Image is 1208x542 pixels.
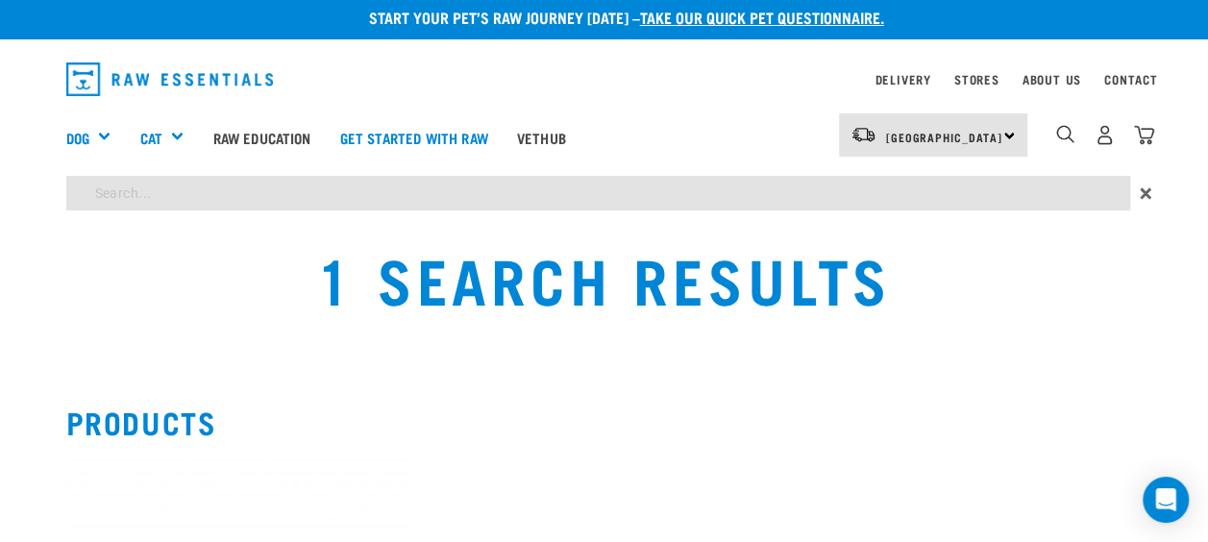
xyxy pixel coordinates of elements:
[1056,125,1074,143] img: home-icon-1@2x.png
[66,176,1130,210] input: Search...
[236,243,973,312] h1: 1 Search Results
[1095,125,1115,145] img: user.png
[640,12,884,21] a: take our quick pet questionnaire.
[851,126,876,143] img: van-moving.png
[66,405,1143,439] h2: Products
[66,127,89,149] a: Dog
[954,76,999,83] a: Stores
[1104,76,1158,83] a: Contact
[66,62,274,96] img: Raw Essentials Logo
[1140,176,1152,210] span: ×
[51,55,1158,104] nav: dropdown navigation
[1134,125,1154,145] img: home-icon@2x.png
[886,134,1002,140] span: [GEOGRAPHIC_DATA]
[198,99,325,176] a: Raw Education
[1143,477,1189,523] div: Open Intercom Messenger
[326,99,503,176] a: Get started with Raw
[503,99,580,176] a: Vethub
[139,127,161,149] a: Cat
[875,76,930,83] a: Delivery
[1022,76,1080,83] a: About Us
